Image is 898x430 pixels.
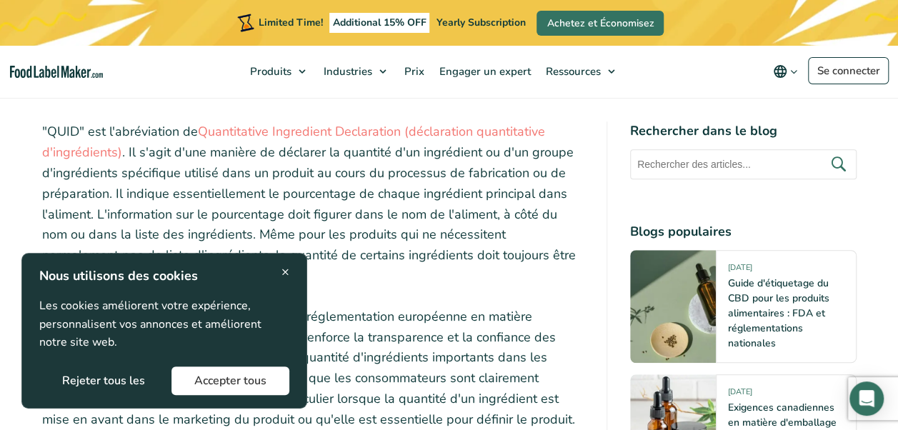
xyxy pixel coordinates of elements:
[246,64,293,79] span: Produits
[42,123,545,161] a: Quantitative Ingredient Declaration (déclaration quantitative d'ingrédients)
[849,381,884,416] div: Open Intercom Messenger
[171,366,289,395] button: Accepter tous
[281,262,289,281] span: ×
[630,149,857,179] input: Rechercher des articles...
[316,46,394,97] a: Industries
[319,64,374,79] span: Industries
[808,57,889,84] a: Se connecter
[397,46,429,97] a: Prix
[728,386,752,403] span: [DATE]
[630,222,857,241] h4: Blogs populaires
[39,267,198,284] strong: Nous utilisons des cookies
[436,16,525,29] span: Yearly Subscription
[259,16,323,29] span: Limited Time!
[435,64,532,79] span: Engager un expert
[329,13,430,33] span: Additional 15% OFF
[728,262,752,279] span: [DATE]
[539,46,622,97] a: Ressources
[537,11,664,36] a: Achetez et Économisez
[432,46,535,97] a: Engager un expert
[39,297,289,352] p: Les cookies améliorent votre expérience, personnalisent vos annonces et améliorent notre site web.
[630,121,857,141] h4: Rechercher dans le blog
[728,276,829,350] a: Guide d'étiquetage du CBD pour les produits alimentaires : FDA et réglementations nationales
[39,366,168,395] button: Rejeter tous les
[542,64,602,79] span: Ressources
[42,121,584,286] p: "QUID" est l'abréviation de . Il s'agit d'une manière de déclarer la quantité d'un ingrédient ou ...
[400,64,426,79] span: Prix
[243,46,313,97] a: Produits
